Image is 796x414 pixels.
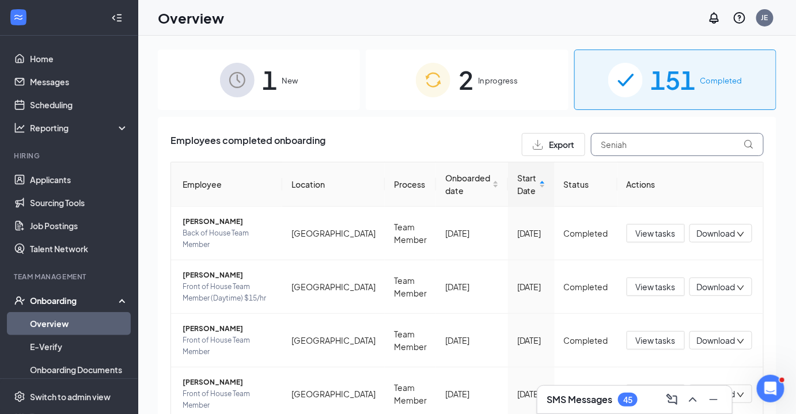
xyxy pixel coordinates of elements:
[183,388,273,411] span: Front of House Team Member
[517,227,545,240] div: [DATE]
[14,295,25,306] svg: UserCheck
[13,12,24,23] svg: WorkstreamLogo
[591,133,764,156] input: Search by Name, Job Posting, or Process
[517,388,545,400] div: [DATE]
[733,11,746,25] svg: QuestionInfo
[445,334,499,347] div: [DATE]
[385,314,436,367] td: Team Member
[458,60,473,100] span: 2
[636,334,676,347] span: View tasks
[282,260,385,314] td: [GEOGRAPHIC_DATA]
[547,393,612,406] h3: SMS Messages
[385,260,436,314] td: Team Member
[627,331,685,350] button: View tasks
[30,70,128,93] a: Messages
[385,207,436,260] td: Team Member
[517,334,545,347] div: [DATE]
[30,214,128,237] a: Job Postings
[445,280,499,293] div: [DATE]
[623,395,632,405] div: 45
[757,375,784,402] iframe: Intercom live chat
[282,162,385,207] th: Location
[737,284,745,292] span: down
[445,227,499,240] div: [DATE]
[478,75,518,86] span: In progress
[445,172,490,197] span: Onboarded date
[627,278,685,296] button: View tasks
[183,323,273,335] span: [PERSON_NAME]
[627,385,685,403] button: View tasks
[14,122,25,134] svg: Analysis
[263,60,278,100] span: 1
[700,75,742,86] span: Completed
[183,377,273,388] span: [PERSON_NAME]
[111,12,123,24] svg: Collapse
[30,358,128,381] a: Onboarding Documents
[761,13,768,22] div: JE
[30,191,128,214] a: Sourcing Tools
[564,280,608,293] div: Completed
[636,227,676,240] span: View tasks
[30,93,128,116] a: Scheduling
[707,11,721,25] svg: Notifications
[663,390,681,409] button: ComposeMessage
[30,295,119,306] div: Onboarding
[170,133,325,156] span: Employees completed onboarding
[555,162,617,207] th: Status
[707,393,721,407] svg: Minimize
[158,8,224,28] h1: Overview
[282,314,385,367] td: [GEOGRAPHIC_DATA]
[436,162,508,207] th: Onboarded date
[445,388,499,400] div: [DATE]
[684,390,702,409] button: ChevronUp
[665,393,679,407] svg: ComposeMessage
[282,207,385,260] td: [GEOGRAPHIC_DATA]
[636,280,676,293] span: View tasks
[30,312,128,335] a: Overview
[697,335,736,347] span: Download
[30,122,129,134] div: Reporting
[183,216,273,227] span: [PERSON_NAME]
[282,75,298,86] span: New
[517,280,545,293] div: [DATE]
[14,151,126,161] div: Hiring
[183,335,273,358] span: Front of House Team Member
[30,237,128,260] a: Talent Network
[183,281,273,304] span: Front of House Team Member (Daytime) $15/hr
[686,393,700,407] svg: ChevronUp
[183,269,273,281] span: [PERSON_NAME]
[183,227,273,250] span: Back of House Team Member
[171,162,282,207] th: Employee
[564,227,608,240] div: Completed
[737,391,745,399] span: down
[737,230,745,238] span: down
[30,391,111,402] div: Switch to admin view
[704,390,723,409] button: Minimize
[30,47,128,70] a: Home
[627,224,685,242] button: View tasks
[385,162,436,207] th: Process
[617,162,763,207] th: Actions
[522,133,585,156] button: Export
[737,337,745,345] span: down
[651,60,696,100] span: 151
[517,172,537,197] span: Start Date
[564,334,608,347] div: Completed
[14,272,126,282] div: Team Management
[14,391,25,402] svg: Settings
[549,140,574,149] span: Export
[697,281,736,293] span: Download
[697,227,736,240] span: Download
[30,335,128,358] a: E-Verify
[30,168,128,191] a: Applicants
